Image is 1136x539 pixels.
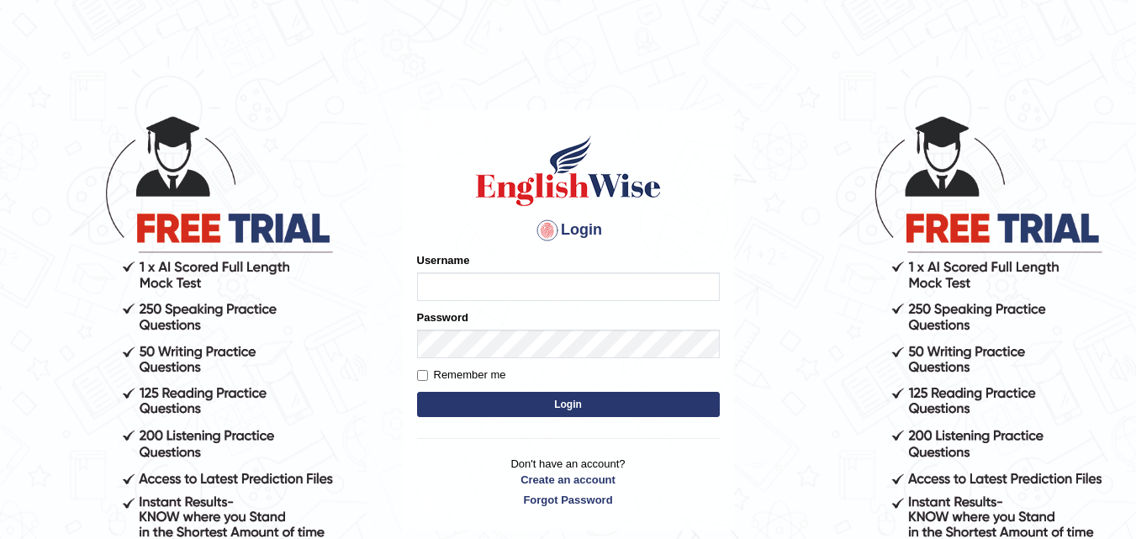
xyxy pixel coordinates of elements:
[417,309,468,325] label: Password
[417,392,720,417] button: Login
[417,252,470,268] label: Username
[473,133,664,209] img: Logo of English Wise sign in for intelligent practice with AI
[417,492,720,508] a: Forgot Password
[417,456,720,508] p: Don't have an account?
[417,370,428,381] input: Remember me
[417,217,720,244] h4: Login
[417,472,720,488] a: Create an account
[417,367,506,383] label: Remember me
